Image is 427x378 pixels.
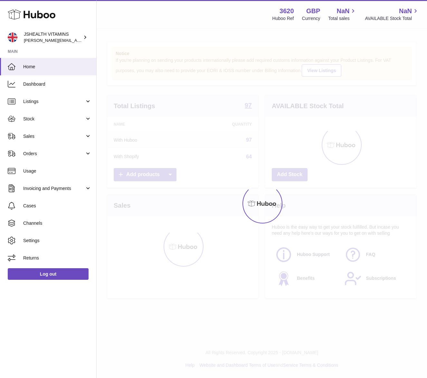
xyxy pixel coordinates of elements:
span: [PERSON_NAME][EMAIL_ADDRESS][DOMAIN_NAME] [24,38,129,43]
span: Home [23,64,91,70]
span: NaN [337,7,349,15]
span: Dashboard [23,81,91,87]
span: Usage [23,168,91,174]
a: Log out [8,268,89,280]
span: Listings [23,99,85,105]
span: Total sales [328,15,357,22]
strong: 3620 [280,7,294,15]
div: JSHEALTH VITAMINS [24,31,82,43]
span: AVAILABLE Stock Total [365,15,419,22]
div: Huboo Ref [272,15,294,22]
strong: GBP [306,7,320,15]
span: Channels [23,220,91,226]
a: NaN AVAILABLE Stock Total [365,7,419,22]
span: Settings [23,238,91,244]
span: Cases [23,203,91,209]
span: Sales [23,133,85,139]
a: NaN Total sales [328,7,357,22]
img: francesca@jshealthvitamins.com [8,33,17,42]
span: Orders [23,151,85,157]
span: NaN [399,7,412,15]
span: Invoicing and Payments [23,185,85,192]
span: Stock [23,116,85,122]
span: Returns [23,255,91,261]
div: Currency [302,15,320,22]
